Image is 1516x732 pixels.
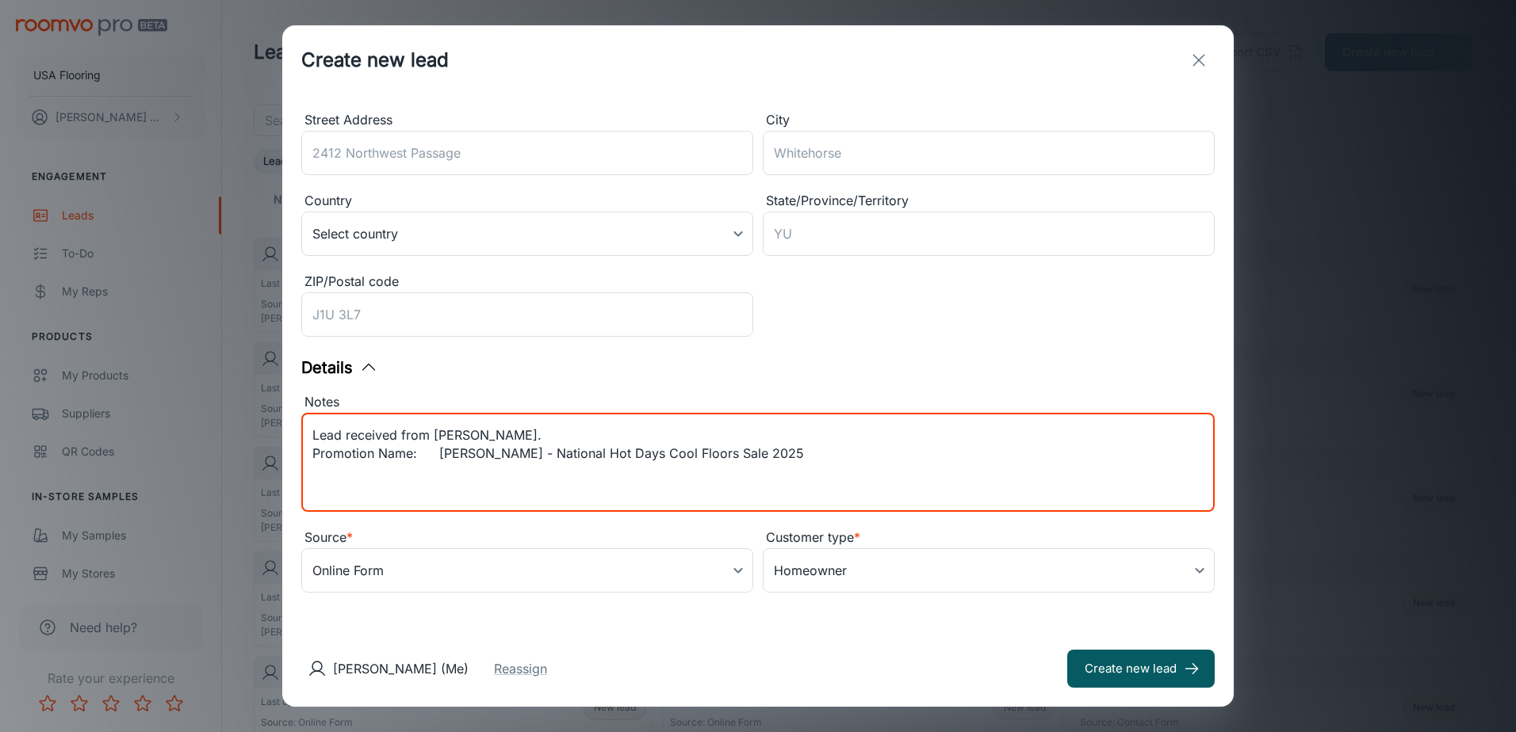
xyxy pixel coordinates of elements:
button: Reassign [494,659,547,678]
button: Details [301,356,378,379]
input: Whitehorse [763,131,1215,175]
div: ZIP/Postal code [301,272,753,292]
div: Country [301,191,753,212]
div: Source [301,528,753,548]
div: Street Address [301,110,753,131]
button: Create new lead [1067,650,1215,688]
div: Customer type [763,528,1215,548]
div: Online Form [301,548,753,593]
input: 2412 Northwest Passage [301,131,753,175]
input: J1U 3L7 [301,292,753,337]
div: Select country [301,212,753,256]
input: YU [763,212,1215,256]
h1: Create new lead [301,46,449,74]
textarea: Lead received from [PERSON_NAME]. Promotion Name: [PERSON_NAME] - National Hot Days Cool Floors S... [312,426,1204,499]
button: exit [1183,44,1215,76]
div: Homeowner [763,548,1215,593]
p: [PERSON_NAME] (Me) [333,659,469,678]
div: City [763,110,1215,131]
div: Notes [301,392,1215,413]
div: State/Province/Territory [763,191,1215,212]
